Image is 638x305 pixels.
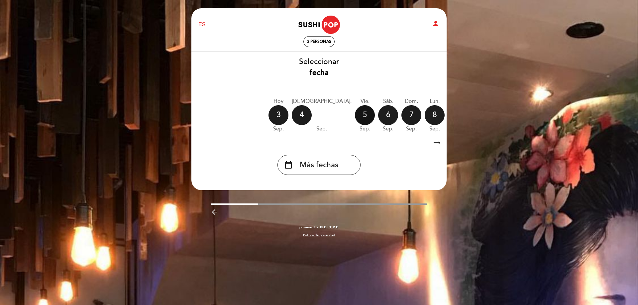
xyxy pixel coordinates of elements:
i: arrow_right_alt [432,136,442,150]
div: Hoy [268,98,288,105]
div: sep. [355,125,375,133]
div: 5 [355,105,375,125]
div: sep. [425,125,445,133]
a: powered by [299,225,339,230]
div: dom. [401,98,421,105]
div: sep. [268,125,288,133]
span: 3 personas [307,39,331,44]
div: lun. [425,98,445,105]
div: 8 [425,105,445,125]
a: Sushipop [PERSON_NAME] [277,16,361,34]
div: 4 [292,105,312,125]
i: calendar_today [284,159,292,171]
a: Política de privacidad [303,233,335,238]
span: Más fechas [300,160,338,171]
i: arrow_backward [211,208,219,216]
div: sep. [401,125,421,133]
div: 6 [378,105,398,125]
div: sep. [292,125,352,133]
span: powered by [299,225,318,230]
div: 3 [268,105,288,125]
div: [DEMOGRAPHIC_DATA]. [292,98,352,105]
img: MEITRE [320,226,339,229]
div: vie. [355,98,375,105]
button: person [432,20,440,30]
i: person [432,20,440,28]
div: 7 [401,105,421,125]
div: sep. [378,125,398,133]
b: fecha [310,68,329,77]
div: Seleccionar [191,56,447,78]
div: sáb. [378,98,398,105]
